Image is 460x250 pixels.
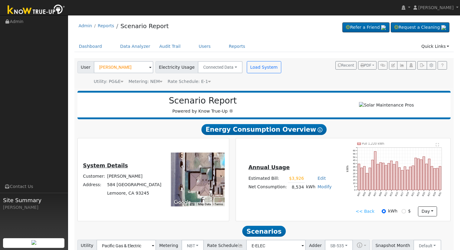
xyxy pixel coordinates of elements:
td: Estimated Bill: [247,174,288,183]
rect: onclick="" [396,162,398,190]
a: Data Analyzer [116,41,155,52]
a: Modify [318,184,332,189]
button: Settings [427,61,436,70]
text: 10 [353,182,355,185]
text: 8/23 [416,192,420,197]
img: Solar Maintenance Pros [359,102,414,108]
div: Powered by Know True-Up ® [80,96,325,114]
text: 45 [353,159,355,162]
rect: onclick="" [364,166,366,190]
rect: onclick="" [371,160,374,190]
rect: onclick="" [380,163,382,190]
td: Customer: [82,172,106,181]
rect: onclick="" [426,164,428,190]
text: kWh [346,166,349,172]
td: kWh [305,183,316,192]
input: Select a User [94,61,153,73]
text:  [436,143,439,146]
text: 8/13 [389,192,393,197]
text: 15 [353,179,355,181]
rect: onclick="" [399,168,401,190]
text: 8/31 [438,192,442,197]
div: Utility: PG&E [94,78,123,85]
button: Edit User [389,61,397,70]
rect: onclick="" [423,156,425,190]
span: Scenarios [242,226,285,237]
rect: onclick="" [401,170,403,190]
u: Annual Usage [248,164,289,170]
rect: onclick="" [385,165,387,190]
i: Show Help [318,127,322,132]
text: Pull 1,220 kWh [362,142,384,145]
a: Admin [79,23,92,28]
rect: onclick="" [415,158,417,190]
span: PDF [360,63,371,67]
rect: onclick="" [431,166,433,190]
td: 584 [GEOGRAPHIC_DATA] [106,181,162,189]
text: 40 [353,162,355,165]
h2: Scenario Report [83,96,322,106]
img: Google [172,199,192,206]
label: $ [408,208,411,214]
text: 5 [354,185,355,188]
a: Quick Links [417,41,454,52]
button: Export Interval Data [417,61,427,70]
u: System Details [83,163,128,169]
td: 8,534 [288,183,305,192]
a: Terms (opens in new tab) [214,202,223,206]
a: Users [194,41,215,52]
text: 8/07 [373,192,377,197]
button: Load System [247,61,281,73]
td: Address: [82,181,106,189]
img: retrieve [31,240,36,245]
rect: onclick="" [409,167,411,190]
rect: onclick="" [404,167,406,190]
a: Request a Cleaning [391,22,449,33]
span: Alias: HE1 [168,79,211,84]
rect: onclick="" [358,164,360,190]
button: Map Data [198,202,211,206]
text: 8/01 [357,192,361,197]
button: PDF [358,61,377,70]
span: User [77,61,94,73]
rect: onclick="" [428,159,430,190]
span: [PERSON_NAME] [418,5,454,10]
rect: onclick="" [436,168,439,190]
rect: onclick="" [420,160,422,190]
input: kWh [382,209,386,213]
rect: onclick="" [412,166,414,190]
button: Generate Report Link [378,61,387,70]
td: Net Consumption: [247,183,288,192]
button: day [418,206,437,217]
button: Keyboard shortcuts [190,202,194,206]
td: $3,926 [288,174,305,183]
rect: onclick="" [388,163,390,190]
text: 25 [353,172,355,175]
rect: onclick="" [377,164,379,190]
button: Multi-Series Graph [397,61,406,70]
rect: onclick="" [369,168,371,190]
rect: onclick="" [382,163,384,190]
rect: onclick="" [434,168,436,190]
div: [PERSON_NAME] [3,204,65,211]
a: << Back [356,208,374,215]
td: Lemoore, CA 93245 [106,189,162,198]
span: Energy Consumption Overview [201,124,327,135]
span: Electricity Usage [155,61,198,73]
text: 8/21 [411,192,415,197]
text: 8/19 [405,192,409,197]
text: 8/05 [367,192,372,197]
rect: onclick="" [390,161,393,190]
rect: onclick="" [417,159,419,190]
span: Site Summary [3,196,65,204]
button: Login As [406,61,416,70]
text: 30 [353,169,355,172]
text: 8/25 [422,192,426,197]
rect: onclick="" [439,166,441,190]
text: 8/09 [378,192,383,197]
text: 8/11 [384,192,388,197]
text: 35 [353,166,355,168]
a: Audit Trail [155,41,185,52]
a: Refer a Friend [342,22,390,33]
a: Open this area in Google Maps (opens a new window) [172,199,192,206]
